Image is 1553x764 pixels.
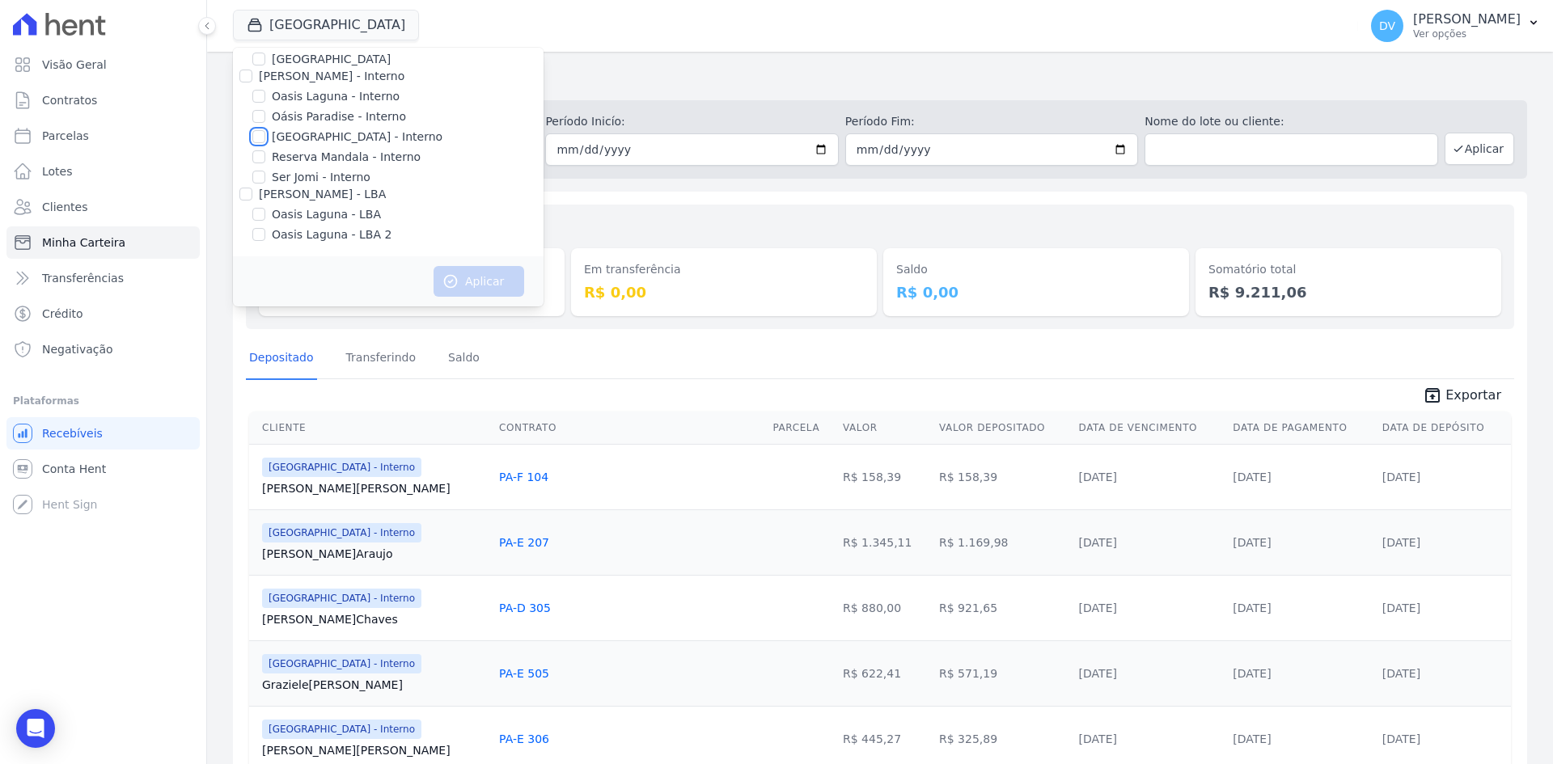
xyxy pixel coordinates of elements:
[343,338,420,380] a: Transferindo
[836,640,933,706] td: R$ 622,41
[1233,732,1271,745] a: [DATE]
[499,536,549,549] a: PA-E 207
[272,108,406,125] label: Oásis Paradise - Interno
[836,575,933,640] td: R$ 880,00
[1079,601,1117,614] a: [DATE]
[6,333,200,365] a: Negativação
[1226,412,1376,445] th: Data de Pagamento
[272,169,370,186] label: Ser Jomi - Interno
[1079,732,1117,745] a: [DATE]
[272,129,442,146] label: [GEOGRAPHIC_DATA] - Interno
[896,281,1176,303] dd: R$ 0,00
[1410,386,1514,408] a: unarchive Exportar
[896,261,1176,278] dt: Saldo
[262,523,421,542] span: [GEOGRAPHIC_DATA] - Interno
[246,338,317,380] a: Depositado
[42,199,87,215] span: Clientes
[262,742,486,758] a: [PERSON_NAME][PERSON_NAME]
[933,509,1073,575] td: R$ 1.169,98
[1382,667,1420,680] a: [DATE]
[272,226,391,243] label: Oasis Laguna - LBA 2
[16,709,55,748] div: Open Intercom Messenger
[933,640,1073,706] td: R$ 571,19
[1413,27,1521,40] p: Ver opções
[1233,601,1271,614] a: [DATE]
[233,10,419,40] button: [GEOGRAPHIC_DATA]
[6,417,200,450] a: Recebíveis
[42,270,124,286] span: Transferências
[499,667,549,680] a: PA-E 505
[1145,113,1437,130] label: Nome do lote ou cliente:
[262,611,486,627] a: [PERSON_NAME]Chaves
[1079,471,1117,483] a: [DATE]
[272,206,381,223] label: Oasis Laguna - LBA
[1079,667,1117,680] a: [DATE]
[259,188,386,200] label: [PERSON_NAME] - LBA
[6,191,200,223] a: Clientes
[836,509,933,575] td: R$ 1.345,11
[272,149,421,166] label: Reserva Mandala - Interno
[493,412,766,445] th: Contrato
[1382,471,1420,483] a: [DATE]
[1413,11,1521,27] p: [PERSON_NAME]
[42,461,106,477] span: Conta Hent
[499,601,551,614] a: PA-D 305
[262,589,421,608] span: [GEOGRAPHIC_DATA] - Interno
[262,677,486,693] a: Graziele[PERSON_NAME]
[1382,732,1420,745] a: [DATE]
[42,92,97,108] span: Contratos
[766,412,836,445] th: Parcela
[584,281,864,303] dd: R$ 0,00
[42,341,113,357] span: Negativação
[42,128,89,144] span: Parcelas
[933,412,1073,445] th: Valor Depositado
[1208,261,1488,278] dt: Somatório total
[13,391,193,411] div: Plataformas
[1073,412,1227,445] th: Data de Vencimento
[6,226,200,259] a: Minha Carteira
[1382,536,1420,549] a: [DATE]
[6,453,200,485] a: Conta Hent
[42,234,125,251] span: Minha Carteira
[445,338,483,380] a: Saldo
[42,425,103,441] span: Recebíveis
[42,57,107,73] span: Visão Geral
[1445,133,1514,165] button: Aplicar
[1376,412,1511,445] th: Data de Depósito
[836,412,933,445] th: Valor
[584,261,864,278] dt: Em transferência
[1208,281,1488,303] dd: R$ 9.211,06
[1233,536,1271,549] a: [DATE]
[262,654,421,673] span: [GEOGRAPHIC_DATA] - Interno
[1445,386,1501,405] span: Exportar
[42,163,73,179] span: Lotes
[499,732,549,745] a: PA-E 306
[1233,667,1271,680] a: [DATE]
[249,412,493,445] th: Cliente
[836,444,933,509] td: R$ 158,39
[262,546,486,562] a: [PERSON_NAME]Araujo
[499,471,548,483] a: PA-F 104
[1382,601,1420,614] a: [DATE]
[262,458,421,477] span: [GEOGRAPHIC_DATA] - Interno
[262,480,486,496] a: [PERSON_NAME][PERSON_NAME]
[6,49,200,81] a: Visão Geral
[1358,3,1553,49] button: DV [PERSON_NAME] Ver opções
[1233,471,1271,483] a: [DATE]
[42,306,83,322] span: Crédito
[262,720,421,739] span: [GEOGRAPHIC_DATA] - Interno
[1423,386,1442,405] i: unarchive
[545,113,838,130] label: Período Inicío:
[6,84,200,116] a: Contratos
[6,120,200,152] a: Parcelas
[1079,536,1117,549] a: [DATE]
[933,575,1073,640] td: R$ 921,65
[434,266,524,297] button: Aplicar
[233,65,1527,94] h2: Minha Carteira
[272,51,391,68] label: [GEOGRAPHIC_DATA]
[272,88,400,105] label: Oasis Laguna - Interno
[6,262,200,294] a: Transferências
[259,70,404,82] label: [PERSON_NAME] - Interno
[1379,20,1395,32] span: DV
[933,444,1073,509] td: R$ 158,39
